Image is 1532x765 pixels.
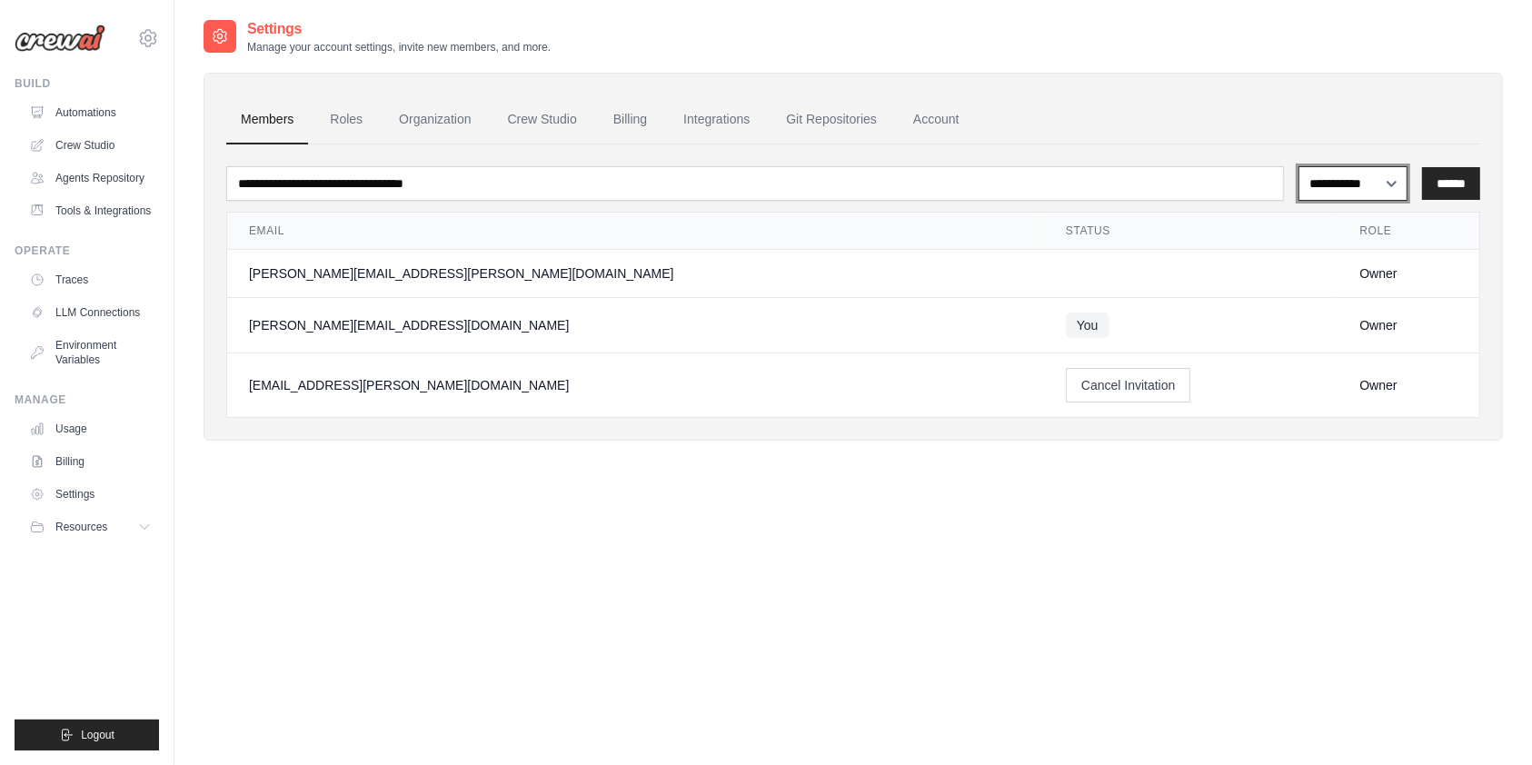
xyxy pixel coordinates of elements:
[15,243,159,258] div: Operate
[15,720,159,750] button: Logout
[249,264,1022,283] div: [PERSON_NAME][EMAIL_ADDRESS][PERSON_NAME][DOMAIN_NAME]
[81,728,114,742] span: Logout
[1066,368,1191,402] button: Cancel Invitation
[22,164,159,193] a: Agents Repository
[15,76,159,91] div: Build
[249,316,1022,334] div: [PERSON_NAME][EMAIL_ADDRESS][DOMAIN_NAME]
[55,520,107,534] span: Resources
[315,95,377,144] a: Roles
[226,95,308,144] a: Members
[22,98,159,127] a: Automations
[1359,376,1457,394] div: Owner
[899,95,974,144] a: Account
[247,18,551,40] h2: Settings
[1044,213,1338,250] th: Status
[22,196,159,225] a: Tools & Integrations
[599,95,662,144] a: Billing
[15,392,159,407] div: Manage
[22,512,159,541] button: Resources
[249,376,1022,394] div: [EMAIL_ADDRESS][PERSON_NAME][DOMAIN_NAME]
[384,95,485,144] a: Organization
[493,95,592,144] a: Crew Studio
[1359,264,1457,283] div: Owner
[227,213,1044,250] th: Email
[22,447,159,476] a: Billing
[1066,313,1109,338] span: You
[15,25,105,52] img: Logo
[22,480,159,509] a: Settings
[247,40,551,55] p: Manage your account settings, invite new members, and more.
[22,265,159,294] a: Traces
[22,298,159,327] a: LLM Connections
[1359,316,1457,334] div: Owner
[771,95,891,144] a: Git Repositories
[669,95,764,144] a: Integrations
[22,331,159,374] a: Environment Variables
[1441,678,1532,765] iframe: Chat Widget
[1338,213,1479,250] th: Role
[22,131,159,160] a: Crew Studio
[22,414,159,443] a: Usage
